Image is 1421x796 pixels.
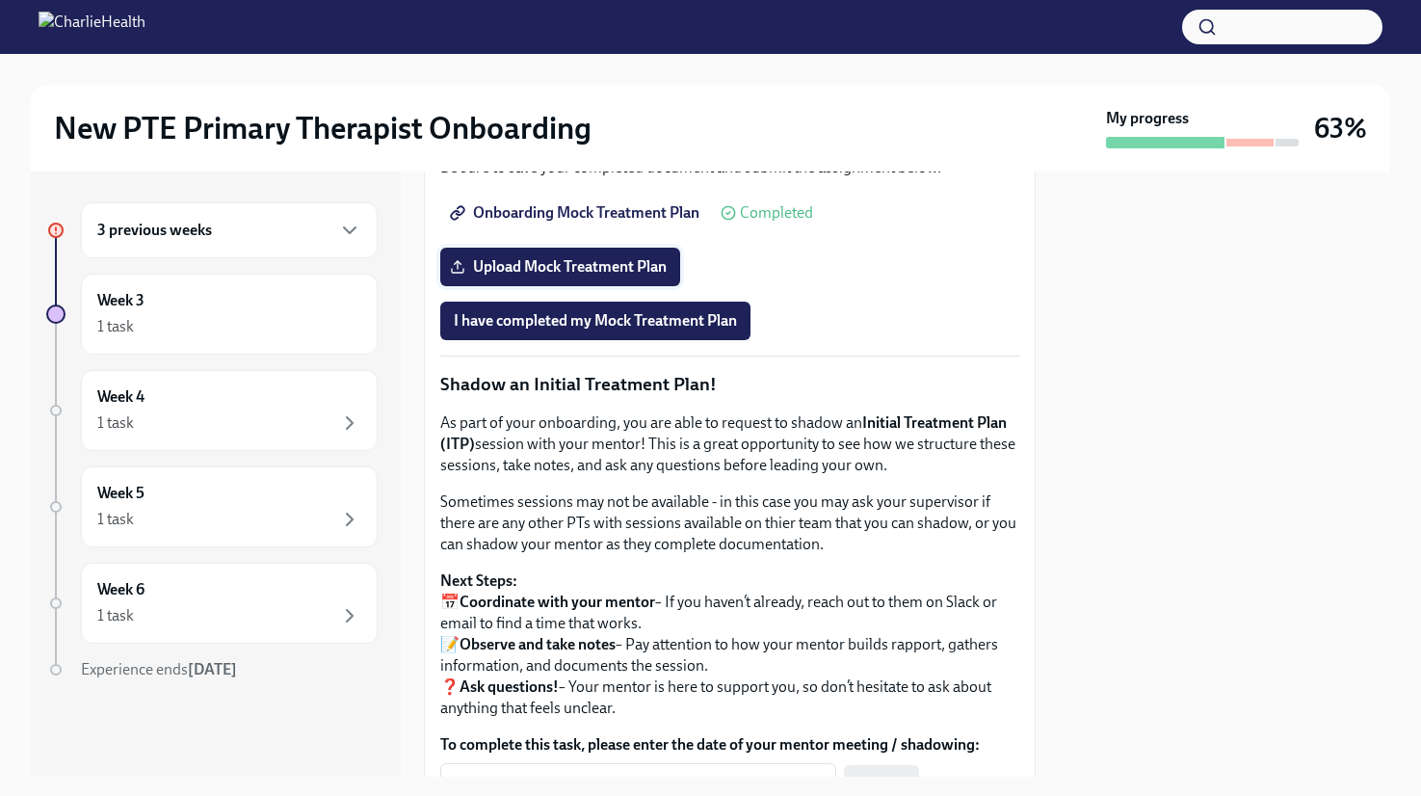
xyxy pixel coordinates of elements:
[97,290,145,311] h6: Week 3
[440,491,1019,555] p: Sometimes sessions may not be available - in this case you may ask your supervisor if there are a...
[460,677,559,696] strong: Ask questions!
[440,194,713,232] a: Onboarding Mock Treatment Plan
[440,248,680,286] label: Upload Mock Treatment Plan
[454,311,737,331] span: I have completed my Mock Treatment Plan
[454,257,667,277] span: Upload Mock Treatment Plan
[440,302,750,340] button: I have completed my Mock Treatment Plan
[97,509,134,530] div: 1 task
[97,412,134,434] div: 1 task
[54,109,592,147] h2: New PTE Primary Therapist Onboarding
[460,593,655,611] strong: Coordinate with your mentor
[1314,111,1367,146] h3: 63%
[946,777,1019,792] span: Completed
[440,412,1019,476] p: As part of your onboarding, you are able to request to shadow an session with your mentor! This i...
[81,660,237,678] span: Experience ends
[440,413,1007,453] strong: Initial Treatment Plan (ITP)
[188,660,237,678] strong: [DATE]
[39,12,145,42] img: CharlieHealth
[440,571,517,590] strong: Next Steps:
[440,734,1019,756] label: To complete this task, please enter the date of your mentor meeting / shadowing:
[1106,108,1189,129] strong: My progress
[46,370,378,451] a: Week 41 task
[440,372,1019,397] p: Shadow an Initial Treatment Plan!
[97,605,134,626] div: 1 task
[46,466,378,547] a: Week 51 task
[81,202,378,258] div: 3 previous weeks
[97,316,134,337] div: 1 task
[97,220,212,241] h6: 3 previous weeks
[46,274,378,355] a: Week 31 task
[97,483,145,504] h6: Week 5
[97,579,145,600] h6: Week 6
[46,563,378,644] a: Week 61 task
[97,386,145,408] h6: Week 4
[440,570,1019,719] p: 📅 – If you haven’t already, reach out to them on Slack or email to find a time that works. 📝 – Pa...
[452,773,825,796] textarea: [DATE]
[740,205,813,221] span: Completed
[454,203,699,223] span: Onboarding Mock Treatment Plan
[460,635,616,653] strong: Observe and take notes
